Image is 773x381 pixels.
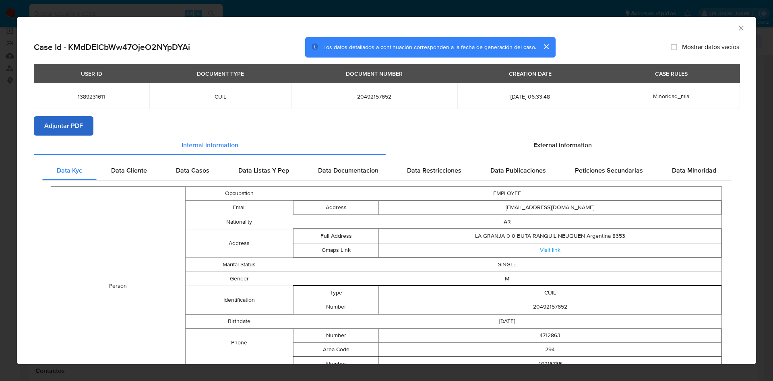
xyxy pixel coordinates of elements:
div: DOCUMENT TYPE [192,67,249,80]
td: Identification [186,286,293,314]
div: Detailed info [34,136,739,155]
td: Nationality [186,215,293,229]
td: Phone [186,328,293,357]
td: Area Code [293,342,379,356]
td: Number [293,357,379,371]
td: SINGLE [293,257,721,272]
td: Address [293,200,379,214]
input: Mostrar datos vacíos [671,44,677,50]
td: 49215765 [379,357,721,371]
span: Data Publicaciones [490,166,546,175]
div: DOCUMENT NUMBER [341,67,407,80]
td: [EMAIL_ADDRESS][DOMAIN_NAME] [379,200,721,214]
td: 294 [379,342,721,356]
td: 4712863 [379,328,721,342]
div: Detailed internal info [42,161,731,180]
span: Data Cliente [111,166,147,175]
td: CUIL [379,286,721,300]
span: CUIL [159,93,282,100]
span: Adjuntar PDF [44,117,83,135]
span: [DATE] 06:33:48 [467,93,593,100]
button: cerrar [536,37,556,56]
td: AR [293,215,721,229]
td: LA GRANJA 0 0 BUTA RANQUIL NEUQUEN Argentina 8353 [379,229,721,243]
div: USER ID [76,67,107,80]
td: Occupation [186,186,293,200]
td: M [293,272,721,286]
td: Marital Status [186,257,293,272]
span: Data Minoridad [672,166,716,175]
td: Number [293,300,379,314]
h2: Case Id - KMdDElCbWw47OjeO2NYpDYAi [34,42,190,52]
td: Full Address [293,229,379,243]
td: Number [293,328,379,342]
td: 20492157652 [379,300,721,314]
span: Data Listas Y Pep [238,166,289,175]
td: Birthdate [186,314,293,328]
td: Email [186,200,293,215]
span: Data Casos [176,166,209,175]
td: EMPLOYEE [293,186,721,200]
div: CREATION DATE [504,67,556,80]
td: Gmaps Link [293,243,379,257]
button: Cerrar ventana [737,24,744,31]
span: Data Documentacion [318,166,378,175]
span: Minoridad_mla [653,92,689,100]
td: Gender [186,272,293,286]
td: [DATE] [293,314,721,328]
span: 1389231611 [43,93,140,100]
span: Internal information [182,140,238,150]
span: Los datos detallados a continuación corresponden a la fecha de generación del caso. [323,43,536,51]
span: Mostrar datos vacíos [682,43,739,51]
td: Address [186,229,293,257]
td: Type [293,286,379,300]
span: Data Kyc [57,166,82,175]
span: Peticiones Secundarias [575,166,643,175]
div: CASE RULES [650,67,692,80]
a: Visit link [540,246,560,254]
span: 20492157652 [301,93,448,100]
span: External information [533,140,592,150]
div: closure-recommendation-modal [17,17,756,364]
button: Adjuntar PDF [34,116,93,136]
span: Data Restricciones [407,166,461,175]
